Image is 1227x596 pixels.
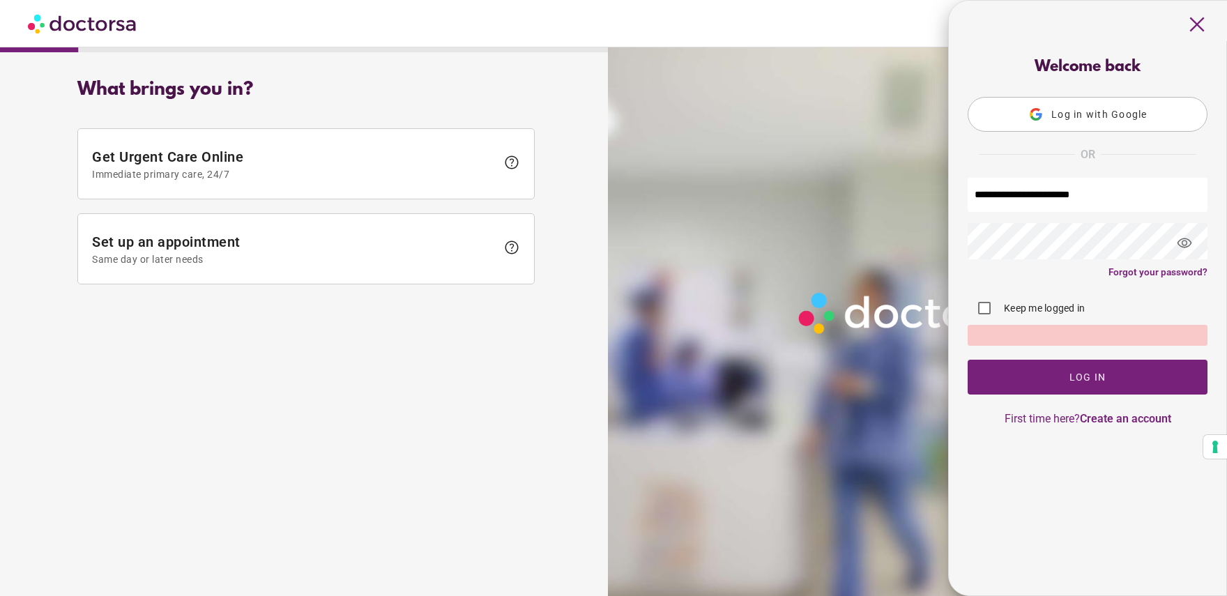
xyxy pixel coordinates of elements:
[1203,435,1227,459] button: Your consent preferences for tracking technologies
[968,360,1207,395] button: Log In
[1069,372,1106,383] span: Log In
[1081,146,1095,164] span: OR
[92,169,496,180] span: Immediate primary care, 24/7
[968,59,1207,76] div: Welcome back
[792,286,1037,340] img: Logo-Doctorsa-trans-White-partial-flat.png
[1001,301,1085,315] label: Keep me logged in
[1080,412,1171,425] a: Create an account
[77,79,535,100] div: What brings you in?
[1184,11,1210,38] span: close
[92,148,496,180] span: Get Urgent Care Online
[1108,266,1207,277] a: Forgot your password?
[503,154,520,171] span: help
[968,412,1207,425] p: First time here?
[28,8,138,39] img: Doctorsa.com
[92,254,496,265] span: Same day or later needs
[92,234,496,265] span: Set up an appointment
[1051,109,1148,120] span: Log in with Google
[1166,224,1203,262] span: visibility
[968,97,1207,132] button: Log in with Google
[503,239,520,256] span: help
